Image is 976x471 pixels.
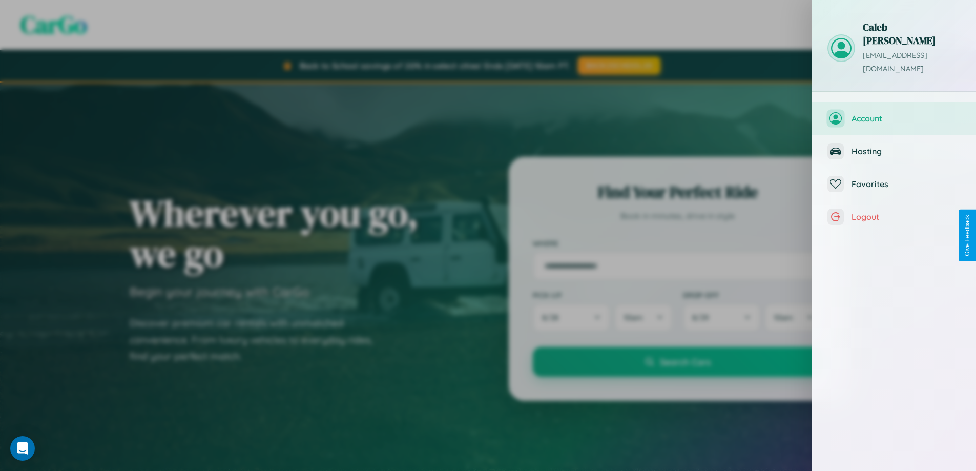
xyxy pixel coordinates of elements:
button: Logout [812,200,976,233]
span: Favorites [852,179,961,189]
button: Favorites [812,168,976,200]
button: Account [812,102,976,135]
p: [EMAIL_ADDRESS][DOMAIN_NAME] [863,49,961,76]
span: Account [852,113,961,124]
h3: Caleb [PERSON_NAME] [863,21,961,47]
div: Open Intercom Messenger [10,436,35,461]
button: Hosting [812,135,976,168]
span: Hosting [852,146,961,156]
div: Give Feedback [964,215,971,256]
span: Logout [852,212,961,222]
